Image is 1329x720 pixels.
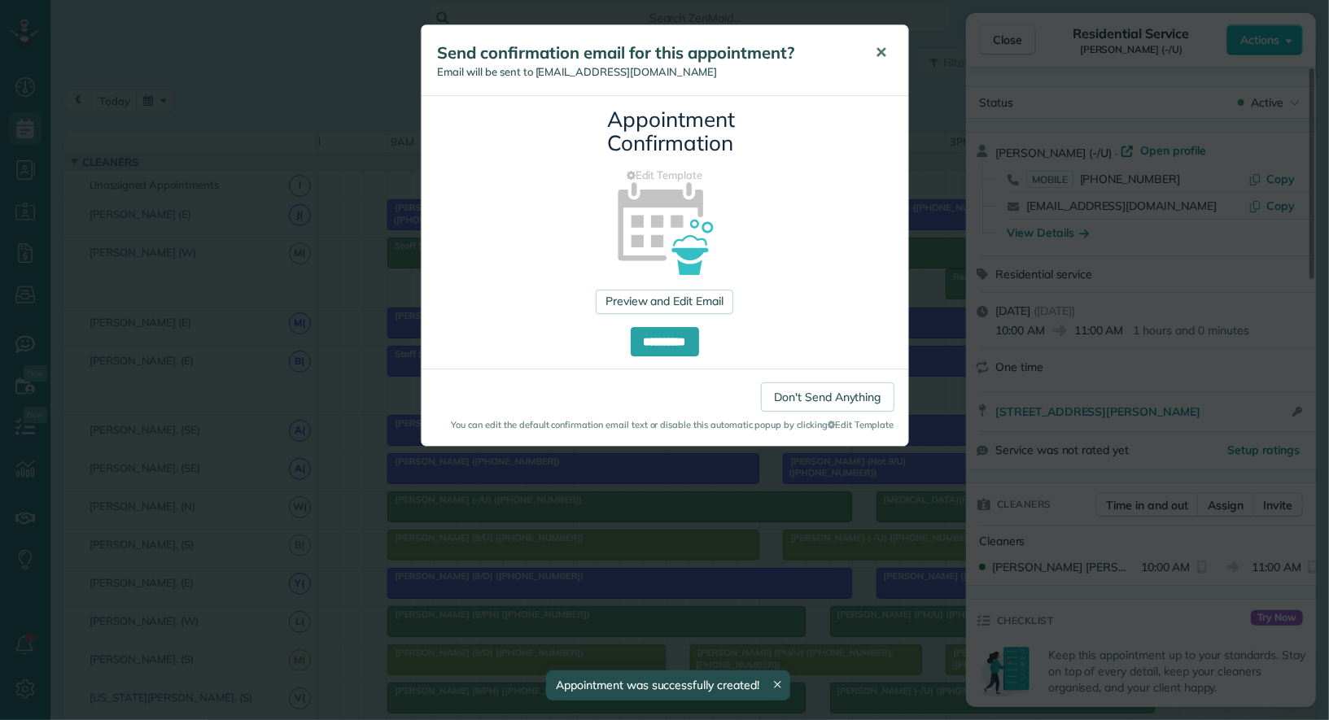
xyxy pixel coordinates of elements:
a: Edit Template [434,168,896,183]
a: Preview and Edit Email [596,290,733,314]
span: Email will be sent to [EMAIL_ADDRESS][DOMAIN_NAME] [438,65,718,78]
div: Appointment was successfully created! [546,670,790,700]
h3: Appointment Confirmation [608,108,722,155]
h5: Send confirmation email for this appointment? [438,41,853,64]
small: You can edit the default confirmation email text or disable this automatic popup by clicking Edit... [435,418,894,431]
img: appointment_confirmation_icon-141e34405f88b12ade42628e8c248340957700ab75a12ae832a8710e9b578dc5.png [592,154,737,299]
a: Don't Send Anything [761,382,894,412]
span: ✕ [876,43,888,62]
